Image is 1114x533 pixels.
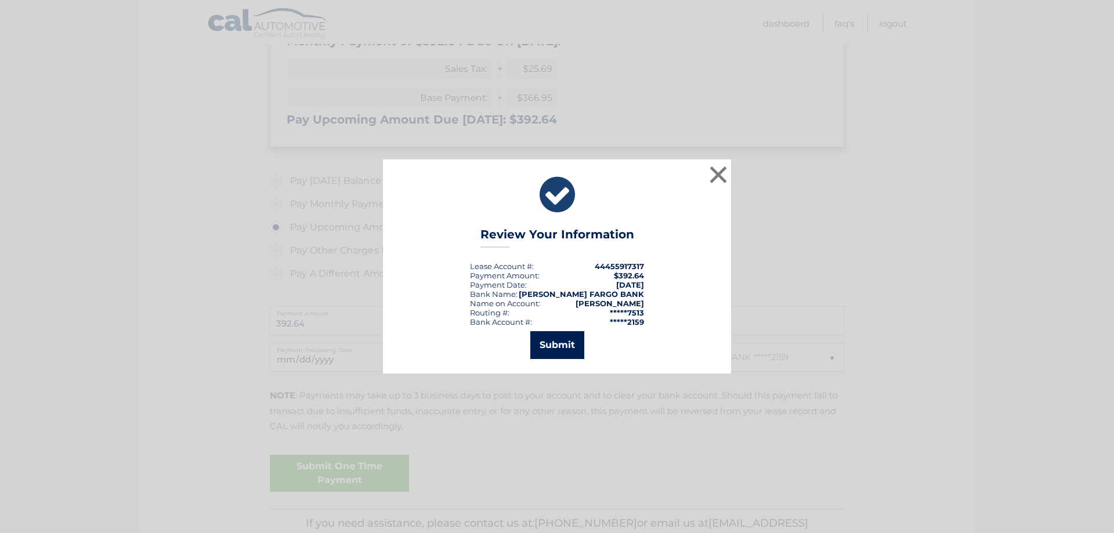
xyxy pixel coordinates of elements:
div: Name on Account: [470,299,540,308]
div: Lease Account #: [470,262,534,271]
strong: [PERSON_NAME] FARGO BANK [519,289,644,299]
strong: 44455917317 [595,262,644,271]
span: Payment Date [470,280,525,289]
strong: [PERSON_NAME] [576,299,644,308]
div: Bank Account #: [470,317,532,327]
h3: Review Your Information [480,227,634,248]
div: Bank Name: [470,289,518,299]
span: [DATE] [616,280,644,289]
button: Submit [530,331,584,359]
span: $392.64 [614,271,644,280]
div: Routing #: [470,308,509,317]
div: Payment Amount: [470,271,540,280]
div: : [470,280,527,289]
button: × [707,163,730,186]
